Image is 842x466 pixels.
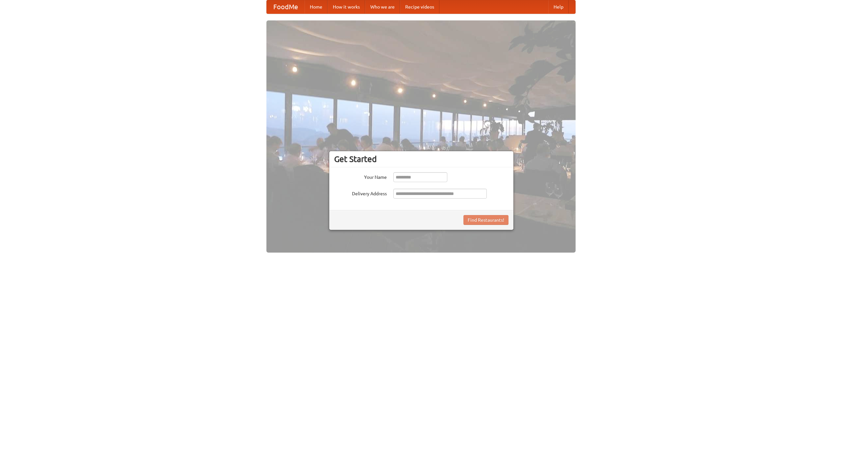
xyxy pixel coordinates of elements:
label: Delivery Address [334,189,387,197]
a: Home [305,0,328,14]
a: Who we are [365,0,400,14]
a: Recipe videos [400,0,439,14]
button: Find Restaurants! [463,215,508,225]
a: Help [548,0,569,14]
label: Your Name [334,172,387,180]
a: How it works [328,0,365,14]
a: FoodMe [267,0,305,14]
h3: Get Started [334,154,508,164]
